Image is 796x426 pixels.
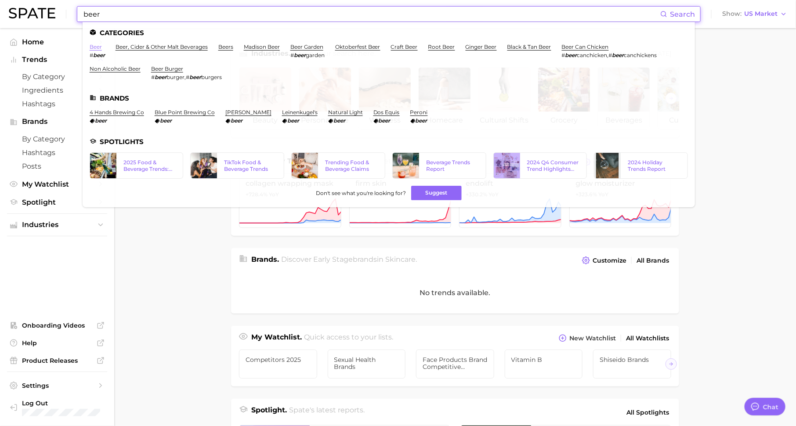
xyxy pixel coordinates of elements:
[244,43,280,50] a: madison beer
[151,74,155,80] span: #
[290,52,294,58] span: #
[410,109,428,116] a: peroni
[612,52,624,58] em: beer
[505,350,583,379] a: Vitamin B
[511,356,576,363] span: Vitamin B
[569,335,616,342] span: New Watchlist
[416,350,494,379] a: Face products Brand Competitive Analysis
[186,74,189,80] span: #
[22,86,92,94] span: Ingredients
[593,257,626,264] span: Customize
[22,221,92,229] span: Industries
[565,52,577,58] em: beer
[291,152,385,179] a: Trending Food & Beverage Claims
[225,109,271,116] a: [PERSON_NAME]
[218,43,233,50] a: beers
[231,117,242,124] em: beer
[290,43,323,50] a: beer garden
[335,43,380,50] a: oktoberfest beer
[379,117,391,124] em: beer
[411,186,462,200] button: Suggest
[373,109,400,116] a: dos equis
[493,152,587,179] a: 2024 Q4 Consumer Trend Highlights (TikTok)
[423,356,488,370] span: Face products Brand Competitive Analysis
[251,332,302,344] h1: My Watchlist.
[466,43,497,50] a: ginger beer
[22,72,92,81] span: by Category
[386,255,416,264] span: skincare
[577,52,608,58] span: canchicken
[160,117,172,124] em: beer
[123,159,176,172] div: 2025 Food & Beverage Trends: The Biggest Trends According to TikTok & Google Search
[7,35,107,49] a: Home
[90,29,688,36] li: Categories
[634,255,671,267] a: All Brands
[333,117,345,124] em: beer
[22,148,92,157] span: Hashtags
[666,358,677,370] button: Scroll Right
[416,117,427,124] em: beer
[151,65,183,72] a: beer burger
[7,146,107,159] a: Hashtags
[328,109,363,116] a: natural light
[316,190,406,196] span: Don't see what you're looking for?
[593,350,671,379] a: Shiseido Brands
[231,272,679,314] div: No trends available.
[600,356,665,363] span: Shiseido Brands
[7,97,107,111] a: Hashtags
[7,70,107,83] a: by Category
[628,159,680,172] div: 2024 Holiday Trends Report
[251,405,287,420] h1: Spotlight.
[9,8,55,18] img: SPATE
[7,336,107,350] a: Help
[90,109,144,116] a: 4 hands brewing co
[7,218,107,231] button: Industries
[294,52,306,58] em: beer
[287,117,299,124] em: beer
[562,43,609,50] a: beer can chicken
[7,177,107,191] a: My Watchlist
[624,405,671,420] a: All Spotlights
[246,356,311,363] span: competitors 2025
[325,159,378,172] div: Trending Food & Beverage Claims
[637,257,669,264] span: All Brands
[201,74,222,80] span: burgers
[289,405,365,420] h2: Spate's latest reports.
[155,109,215,116] a: blue point brewing co
[93,52,105,58] em: beer
[624,332,671,344] a: All Watchlists
[720,8,789,20] button: ShowUS Market
[562,52,565,58] span: #
[7,379,107,392] a: Settings
[580,254,629,267] button: Customize
[7,115,107,128] button: Brands
[22,135,92,143] span: by Category
[304,332,394,344] h2: Quick access to your lists.
[7,159,107,173] a: Posts
[7,319,107,332] a: Onboarding Videos
[722,11,742,16] span: Show
[90,43,102,50] a: beer
[7,354,107,367] a: Product Releases
[282,255,417,264] span: Discover Early Stage brands in .
[328,350,406,379] a: sexual health brands
[22,180,92,188] span: My Watchlist
[155,74,166,80] em: beer
[624,52,657,58] span: canchickens
[426,159,479,172] div: Beverage Trends Report
[626,407,669,418] span: All Spotlights
[95,117,107,124] em: beer
[22,339,92,347] span: Help
[22,38,92,46] span: Home
[626,335,669,342] span: All Watchlists
[7,397,107,419] a: Log out. Currently logged in with e-mail hannah@spate.nyc.
[22,56,92,64] span: Trends
[7,132,107,146] a: by Category
[282,109,318,116] a: leinenkugel's
[22,198,92,206] span: Spotlight
[189,74,201,80] em: beer
[334,356,399,370] span: sexual health brands
[116,43,208,50] a: beer, cider & other malt beverages
[391,43,418,50] a: craft beer
[22,100,92,108] span: Hashtags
